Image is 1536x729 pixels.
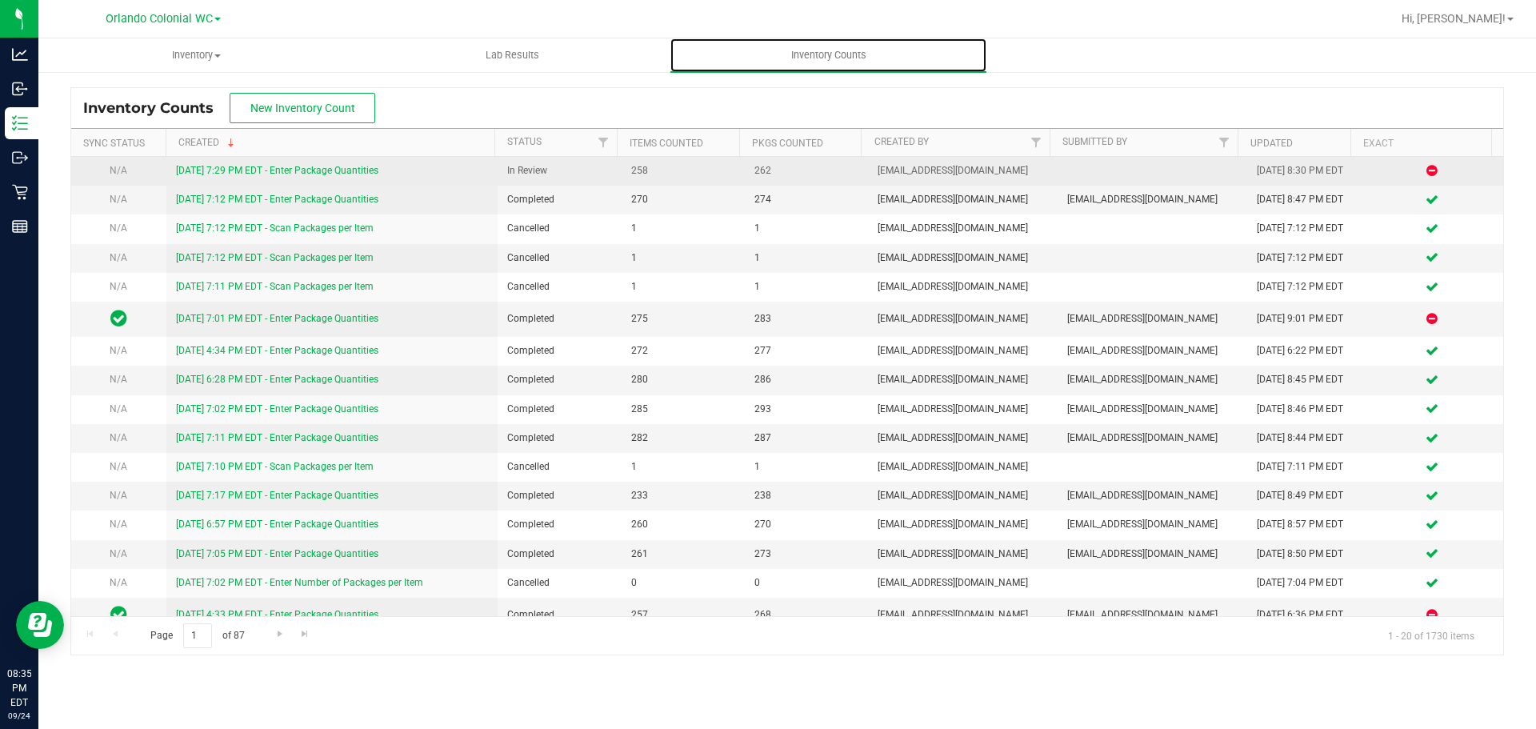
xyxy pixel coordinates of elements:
[176,165,378,176] a: [DATE] 7:29 PM EDT - Enter Package Quantities
[294,623,317,645] a: Go to the last page
[176,313,378,324] a: [DATE] 7:01 PM EDT - Enter Package Quantities
[250,102,355,114] span: New Inventory Count
[176,345,378,356] a: [DATE] 4:34 PM EDT - Enter Package Quantities
[12,218,28,234] inline-svg: Reports
[754,311,858,326] span: 283
[631,221,735,236] span: 1
[110,374,127,385] span: N/A
[1067,488,1238,503] span: [EMAIL_ADDRESS][DOMAIN_NAME]
[754,402,858,417] span: 293
[590,129,617,156] a: Filter
[1257,311,1351,326] div: [DATE] 9:01 PM EDT
[110,345,127,356] span: N/A
[878,372,1048,387] span: [EMAIL_ADDRESS][DOMAIN_NAME]
[507,343,611,358] span: Completed
[176,403,378,415] a: [DATE] 7:02 PM EDT - Enter Package Quantities
[770,48,888,62] span: Inventory Counts
[507,279,611,294] span: Cancelled
[1257,517,1351,532] div: [DATE] 8:57 PM EDT
[176,609,378,620] a: [DATE] 4:33 PM EDT - Enter Package Quantities
[878,488,1048,503] span: [EMAIL_ADDRESS][DOMAIN_NAME]
[1257,575,1351,591] div: [DATE] 7:04 PM EDT
[1375,623,1487,647] span: 1 - 20 of 1730 items
[12,46,28,62] inline-svg: Analytics
[176,548,378,559] a: [DATE] 7:05 PM EDT - Enter Package Quantities
[752,138,823,149] a: Pkgs Counted
[1062,136,1127,147] a: Submitted By
[230,93,375,123] button: New Inventory Count
[754,192,858,207] span: 274
[354,38,670,72] a: Lab Results
[1250,138,1293,149] a: Updated
[631,517,735,532] span: 260
[507,221,611,236] span: Cancelled
[110,548,127,559] span: N/A
[1067,372,1238,387] span: [EMAIL_ADDRESS][DOMAIN_NAME]
[754,279,858,294] span: 1
[110,603,127,626] span: In Sync
[1257,250,1351,266] div: [DATE] 7:12 PM EDT
[1402,12,1506,25] span: Hi, [PERSON_NAME]!
[1257,163,1351,178] div: [DATE] 8:30 PM EDT
[874,136,929,147] a: Created By
[507,517,611,532] span: Completed
[38,38,354,72] a: Inventory
[631,343,735,358] span: 272
[1067,343,1238,358] span: [EMAIL_ADDRESS][DOMAIN_NAME]
[1210,129,1237,156] a: Filter
[631,311,735,326] span: 275
[507,547,611,562] span: Completed
[631,607,735,623] span: 257
[110,432,127,443] span: N/A
[754,343,858,358] span: 277
[754,488,858,503] span: 238
[631,250,735,266] span: 1
[507,311,611,326] span: Completed
[878,547,1048,562] span: [EMAIL_ADDRESS][DOMAIN_NAME]
[1067,402,1238,417] span: [EMAIL_ADDRESS][DOMAIN_NAME]
[878,192,1048,207] span: [EMAIL_ADDRESS][DOMAIN_NAME]
[507,250,611,266] span: Cancelled
[878,517,1048,532] span: [EMAIL_ADDRESS][DOMAIN_NAME]
[631,459,735,475] span: 1
[1067,607,1238,623] span: [EMAIL_ADDRESS][DOMAIN_NAME]
[754,575,858,591] span: 0
[1257,279,1351,294] div: [DATE] 7:12 PM EDT
[12,184,28,200] inline-svg: Retail
[7,710,31,722] p: 09/24
[1067,517,1238,532] span: [EMAIL_ADDRESS][DOMAIN_NAME]
[176,461,374,472] a: [DATE] 7:10 PM EDT - Scan Packages per Item
[507,459,611,475] span: Cancelled
[176,432,378,443] a: [DATE] 7:11 PM EDT - Enter Package Quantities
[110,307,127,330] span: In Sync
[178,137,238,148] a: Created
[878,221,1048,236] span: [EMAIL_ADDRESS][DOMAIN_NAME]
[12,150,28,166] inline-svg: Outbound
[1350,129,1491,157] th: Exact
[878,163,1048,178] span: [EMAIL_ADDRESS][DOMAIN_NAME]
[176,374,378,385] a: [DATE] 6:28 PM EDT - Enter Package Quantities
[631,279,735,294] span: 1
[878,607,1048,623] span: [EMAIL_ADDRESS][DOMAIN_NAME]
[1257,192,1351,207] div: [DATE] 8:47 PM EDT
[1257,221,1351,236] div: [DATE] 7:12 PM EDT
[878,343,1048,358] span: [EMAIL_ADDRESS][DOMAIN_NAME]
[507,136,542,147] a: Status
[110,490,127,501] span: N/A
[631,192,735,207] span: 270
[631,163,735,178] span: 258
[106,12,213,26] span: Orlando Colonial WC
[176,490,378,501] a: [DATE] 7:17 PM EDT - Enter Package Quantities
[83,99,230,117] span: Inventory Counts
[110,403,127,415] span: N/A
[507,575,611,591] span: Cancelled
[110,461,127,472] span: N/A
[1257,402,1351,417] div: [DATE] 8:46 PM EDT
[268,623,291,645] a: Go to the next page
[1067,192,1238,207] span: [EMAIL_ADDRESS][DOMAIN_NAME]
[631,575,735,591] span: 0
[878,250,1048,266] span: [EMAIL_ADDRESS][DOMAIN_NAME]
[176,252,374,263] a: [DATE] 7:12 PM EDT - Scan Packages per Item
[176,281,374,292] a: [DATE] 7:11 PM EDT - Scan Packages per Item
[110,194,127,205] span: N/A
